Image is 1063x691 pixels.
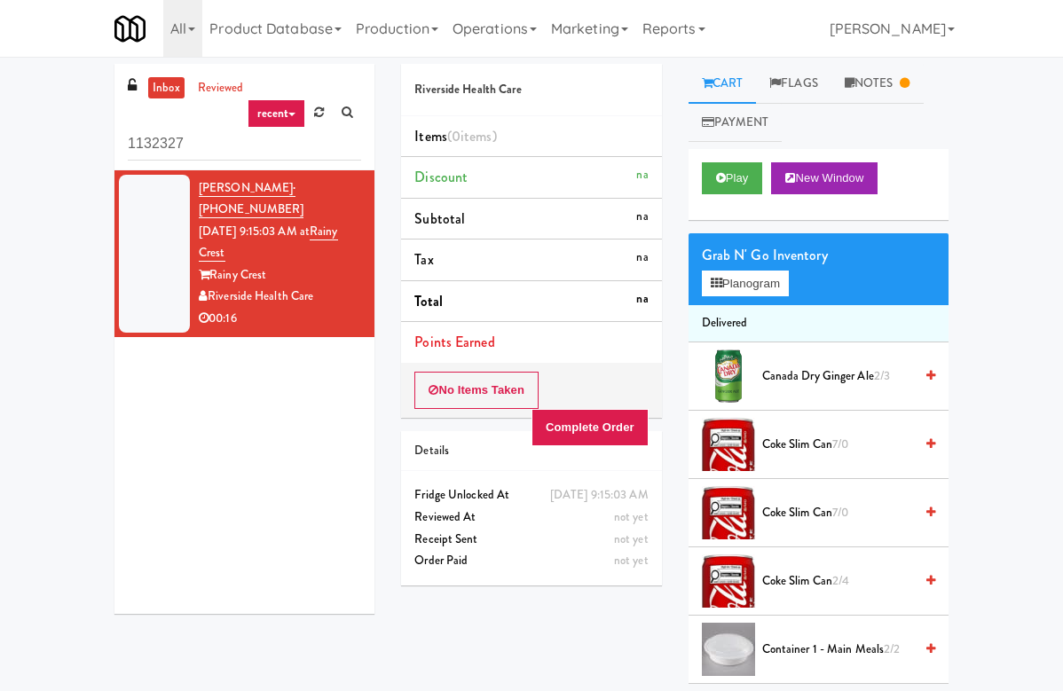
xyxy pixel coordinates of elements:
[614,530,649,547] span: not yet
[614,508,649,525] span: not yet
[199,223,338,263] a: Rainy Crest
[762,639,913,661] span: Container 1 - Main meals
[414,484,648,506] div: Fridge Unlocked At
[414,291,443,311] span: Total
[832,504,848,521] span: 7/0
[114,170,374,337] li: [PERSON_NAME]· [PHONE_NUMBER][DATE] 9:15:03 AM atRainy CrestRainy CrestRiverside Health Care00:16
[831,64,924,104] a: Notes
[874,367,890,384] span: 2/3
[447,126,497,146] span: (0 )
[771,162,878,194] button: New Window
[762,502,913,524] span: Coke Slim Can
[702,162,763,194] button: Play
[636,164,648,186] div: na
[199,179,303,219] a: [PERSON_NAME]· [PHONE_NUMBER]
[755,570,935,593] div: Coke Slim Can2/4
[614,552,649,569] span: not yet
[414,506,648,529] div: Reviewed At
[636,206,648,228] div: na
[414,208,465,229] span: Subtotal
[414,372,539,409] button: No Items Taken
[702,242,935,269] div: Grab N' Go Inventory
[414,249,433,270] span: Tax
[414,529,648,551] div: Receipt Sent
[199,286,361,308] div: Riverside Health Care
[636,288,648,310] div: na
[762,570,913,593] span: Coke Slim Can
[193,77,248,99] a: reviewed
[128,128,361,161] input: Search vision orders
[762,365,913,388] span: Canada Dry Ginger Ale
[414,440,531,462] div: Details
[755,502,935,524] div: Coke Slim Can7/0
[884,640,900,657] span: 2/2
[832,572,849,589] span: 2/4
[689,64,757,104] a: Cart
[636,247,648,269] div: na
[199,264,361,287] div: Rainy Crest
[762,434,913,456] span: Coke Slim Can
[689,305,949,342] li: Delivered
[755,365,935,388] div: Canada Dry Ginger Ale2/3
[414,83,648,97] h5: Riverside Health Care
[756,64,831,104] a: Flags
[550,484,649,506] div: [DATE] 9:15:03 AM
[689,103,783,143] a: Payment
[461,126,492,146] ng-pluralize: items
[755,434,935,456] div: Coke Slim Can7/0
[199,223,310,239] span: [DATE] 9:15:03 AM at
[531,409,649,446] button: Complete Order
[414,167,468,187] span: Discount
[755,639,935,661] div: Container 1 - Main meals2/2
[114,13,146,44] img: Micromart
[414,550,648,572] div: Order Paid
[248,99,306,128] a: recent
[199,308,361,330] div: 00:16
[148,77,185,99] a: inbox
[832,436,848,452] span: 7/0
[414,126,496,146] span: Items
[414,332,494,352] span: Points Earned
[702,271,789,297] button: Planogram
